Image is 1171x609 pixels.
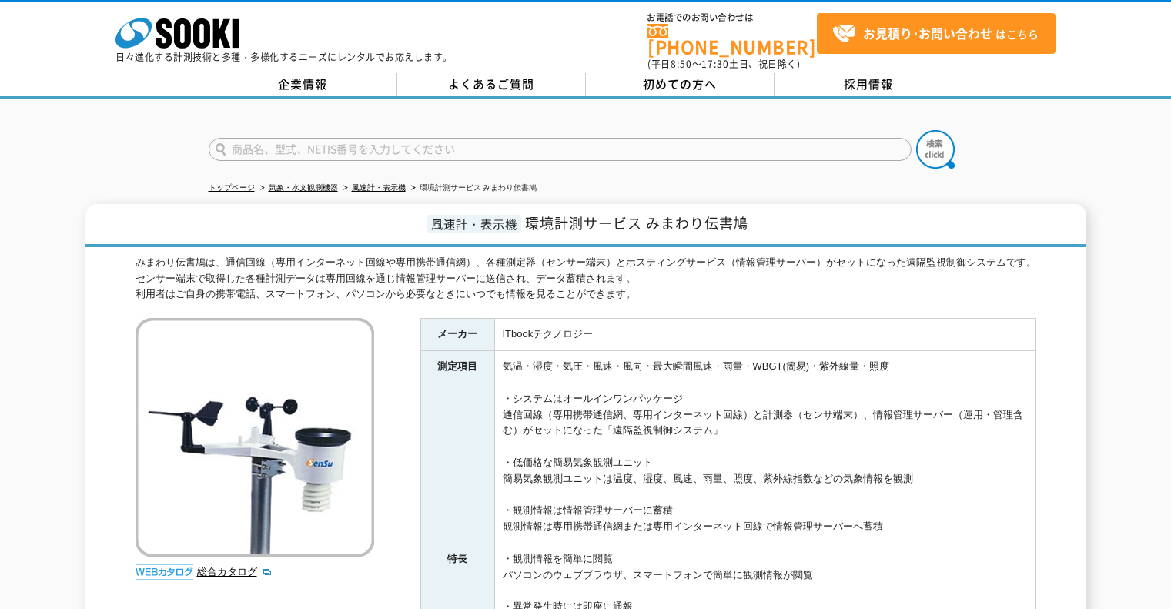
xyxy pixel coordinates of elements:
[647,24,817,55] a: [PHONE_NUMBER]
[916,130,955,169] img: btn_search.png
[817,13,1056,54] a: お見積り･お問い合わせはこちら
[863,24,992,42] strong: お見積り･お問い合わせ
[269,183,338,192] a: 気象・水文観測機器
[832,22,1039,45] span: はこちら
[427,215,521,233] span: 風速計・表示機
[420,351,494,383] th: 測定項目
[494,319,1035,351] td: ITbookテクノロジー
[647,13,817,22] span: お電話でのお問い合わせは
[352,183,406,192] a: 風速計・表示機
[209,138,912,161] input: 商品名、型式、NETIS番号を入力してください
[647,57,800,71] span: (平日 ～ 土日、祝日除く)
[136,255,1036,303] div: みまわり伝書鳩は、通信回線（専用インターネット回線や専用携帯通信網）、各種測定器（センサー端末）とホスティングサービス（情報管理サーバー）がセットになった遠隔監視制御システムです。 センサー端末...
[586,73,775,96] a: 初めての方へ
[671,57,692,71] span: 8:50
[209,183,255,192] a: トップページ
[408,180,537,196] li: 環境計測サービス みまわり伝書鳩
[701,57,729,71] span: 17:30
[525,212,748,233] span: 環境計測サービス みまわり伝書鳩
[136,318,374,557] img: 環境計測サービス みまわり伝書鳩
[494,351,1035,383] td: 気温・湿度・気圧・風速・風向・最大瞬間風速・雨量・WBGT(簡易)・紫外線量・照度
[197,566,273,577] a: 総合カタログ
[775,73,963,96] a: 採用情報
[209,73,397,96] a: 企業情報
[420,319,494,351] th: メーカー
[643,75,717,92] span: 初めての方へ
[115,52,453,62] p: 日々進化する計測技術と多種・多様化するニーズにレンタルでお応えします。
[397,73,586,96] a: よくあるご質問
[136,564,193,580] img: webカタログ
